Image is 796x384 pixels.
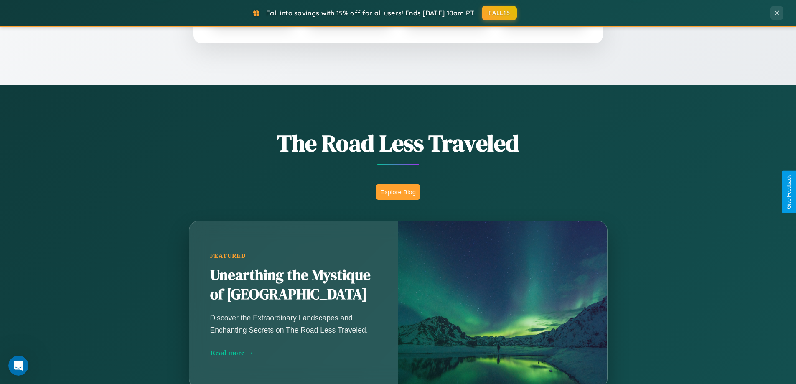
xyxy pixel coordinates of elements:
div: Featured [210,252,377,259]
span: Fall into savings with 15% off for all users! Ends [DATE] 10am PT. [266,9,476,17]
iframe: Intercom live chat [8,356,28,376]
button: FALL15 [482,6,517,20]
p: Discover the Extraordinary Landscapes and Enchanting Secrets on The Road Less Traveled. [210,312,377,336]
h2: Unearthing the Mystique of [GEOGRAPHIC_DATA] [210,266,377,304]
div: Read more → [210,348,377,357]
button: Explore Blog [376,184,420,200]
h1: The Road Less Traveled [148,127,649,159]
div: Give Feedback [786,175,792,209]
